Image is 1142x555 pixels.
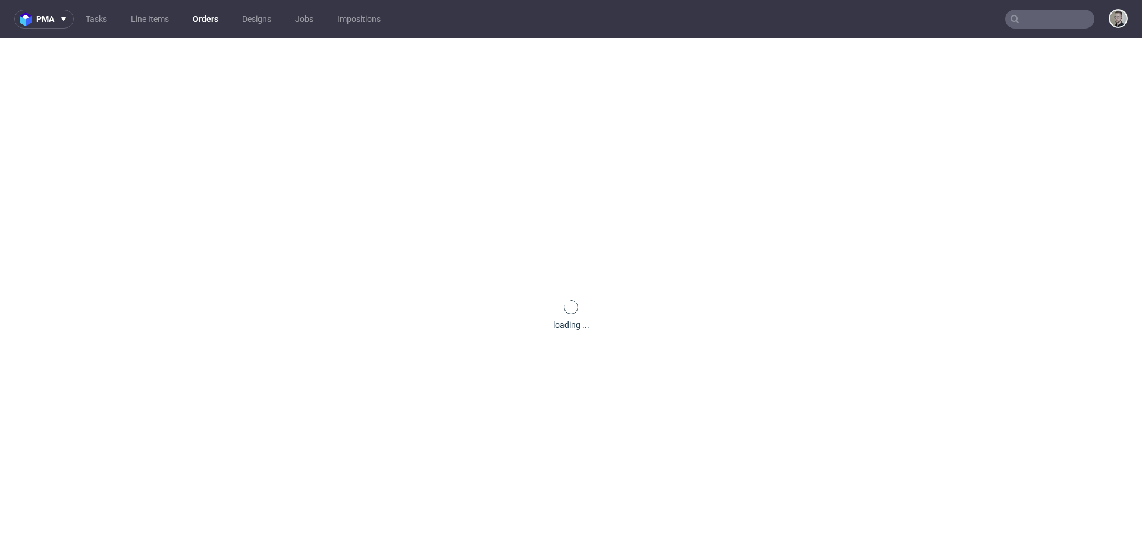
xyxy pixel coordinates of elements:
a: Jobs [288,10,321,29]
a: Designs [235,10,278,29]
a: Tasks [79,10,114,29]
span: pma [36,15,54,23]
img: logo [20,12,36,26]
a: Line Items [124,10,176,29]
button: pma [14,10,74,29]
a: Orders [186,10,225,29]
div: loading ... [553,319,589,331]
img: Krystian Gaza [1110,10,1127,27]
a: Impositions [330,10,388,29]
